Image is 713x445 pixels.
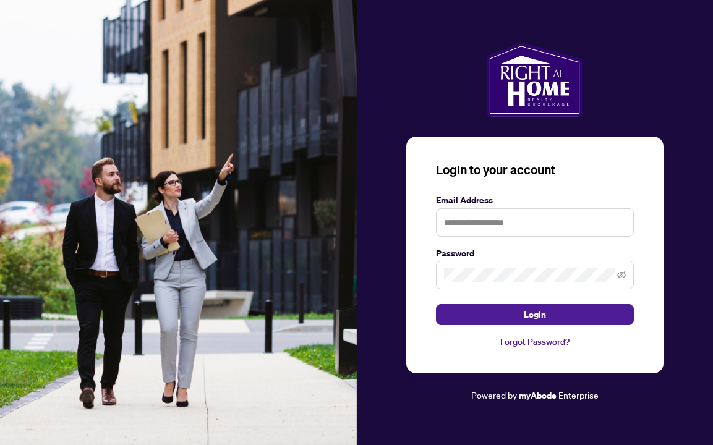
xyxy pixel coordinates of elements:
img: ma-logo [487,43,583,117]
span: Enterprise [558,389,599,400]
span: eye-invisible [617,271,626,279]
span: Powered by [471,389,517,400]
button: Login [436,304,634,325]
h3: Login to your account [436,161,634,179]
span: Login [524,305,546,324]
label: Password [436,247,634,260]
label: Email Address [436,193,634,207]
a: myAbode [519,389,557,402]
a: Forgot Password? [436,335,634,349]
